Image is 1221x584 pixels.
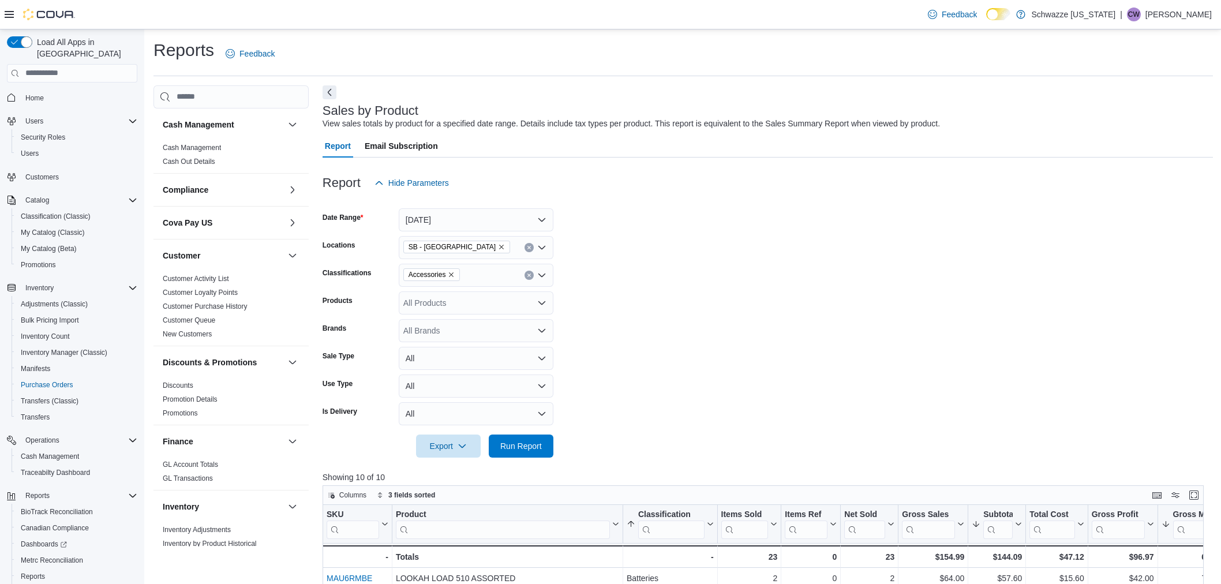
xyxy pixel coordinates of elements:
a: Discounts [163,381,193,390]
span: Dark Mode [986,20,987,21]
a: Metrc Reconciliation [16,553,88,567]
span: Cash Management [16,450,137,463]
span: Users [25,117,43,126]
span: Inventory Manager (Classic) [16,346,137,360]
span: Home [25,93,44,103]
a: Customer Queue [163,316,215,324]
span: My Catalog (Classic) [21,228,85,237]
span: Adjustments (Classic) [21,300,88,309]
span: Canadian Compliance [16,521,137,535]
a: Feedback [923,3,982,26]
button: Display options [1168,488,1182,502]
a: Inventory Adjustments [163,526,231,534]
button: Canadian Compliance [12,520,142,536]
div: Gross Margin [1173,509,1219,520]
span: Customer Queue [163,316,215,325]
button: Transfers [12,409,142,425]
span: Canadian Compliance [21,523,89,533]
span: Customers [21,170,137,184]
button: Run Report [489,435,553,458]
span: Promotion Details [163,395,218,404]
a: Bulk Pricing Import [16,313,84,327]
span: Metrc Reconciliation [21,556,83,565]
span: Load All Apps in [GEOGRAPHIC_DATA] [32,36,137,59]
span: Catalog [21,193,137,207]
button: Manifests [12,361,142,377]
h3: Sales by Product [323,104,418,118]
h1: Reports [153,39,214,62]
button: My Catalog (Beta) [12,241,142,257]
button: Bulk Pricing Import [12,312,142,328]
button: Classification (Classic) [12,208,142,224]
button: Open list of options [537,326,546,335]
span: Email Subscription [365,134,438,158]
div: Subtotal [983,509,1013,520]
input: Dark Mode [986,8,1010,20]
img: Cova [23,9,75,20]
button: Compliance [163,184,283,196]
button: Remove Accessories from selection in this group [448,271,455,278]
span: Traceabilty Dashboard [16,466,137,480]
span: GL Transactions [163,474,213,483]
button: Gross Sales [902,509,964,538]
span: Accessories [409,269,446,280]
button: Purchase Orders [12,377,142,393]
a: Inventory Manager (Classic) [16,346,112,360]
button: Cash Management [286,118,299,132]
span: Customer Purchase History [163,302,248,311]
button: Metrc Reconciliation [12,552,142,568]
button: Open list of options [537,271,546,280]
span: Promotions [16,258,137,272]
h3: Report [323,176,361,190]
span: Purchase Orders [21,380,73,390]
div: Gross Profit [1091,509,1144,520]
a: Canadian Compliance [16,521,93,535]
div: Items Sold [721,509,768,520]
button: Export [416,435,481,458]
button: Home [2,89,142,106]
span: Report [325,134,351,158]
div: 23 [721,550,777,564]
button: Catalog [21,193,54,207]
h3: Cash Management [163,119,234,130]
span: Purchase Orders [16,378,137,392]
a: Traceabilty Dashboard [16,466,95,480]
span: Customers [25,173,59,182]
button: Traceabilty Dashboard [12,465,142,481]
button: Classification [627,509,714,538]
a: New Customers [163,330,212,338]
span: SB - Belmar [403,241,510,253]
div: $96.97 [1091,550,1153,564]
span: Classification (Classic) [21,212,91,221]
span: Bulk Pricing Import [16,313,137,327]
p: | [1120,8,1122,21]
a: Transfers (Classic) [16,394,83,408]
span: Feedback [239,48,275,59]
button: SKU [327,509,388,538]
button: Inventory [21,281,58,295]
span: Inventory Count [16,330,137,343]
button: Clear input [525,271,534,280]
div: Product [396,509,610,538]
div: Gross Sales [902,509,955,520]
button: Operations [21,433,64,447]
div: $144.09 [972,550,1022,564]
span: Catalog [25,196,49,205]
button: Inventory [286,500,299,514]
a: Dashboards [12,536,142,552]
span: Manifests [21,364,50,373]
span: Reports [21,572,45,581]
span: Adjustments (Classic) [16,297,137,311]
div: Cash Management [153,141,309,173]
label: Is Delivery [323,407,357,416]
span: Security Roles [16,130,137,144]
span: Export [423,435,474,458]
h3: Finance [163,436,193,447]
button: BioTrack Reconciliation [12,504,142,520]
span: Classification (Classic) [16,209,137,223]
button: Discounts & Promotions [286,355,299,369]
span: Hide Parameters [388,177,449,189]
span: Transfers (Classic) [21,396,78,406]
div: $47.12 [1029,550,1084,564]
button: Promotions [12,257,142,273]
